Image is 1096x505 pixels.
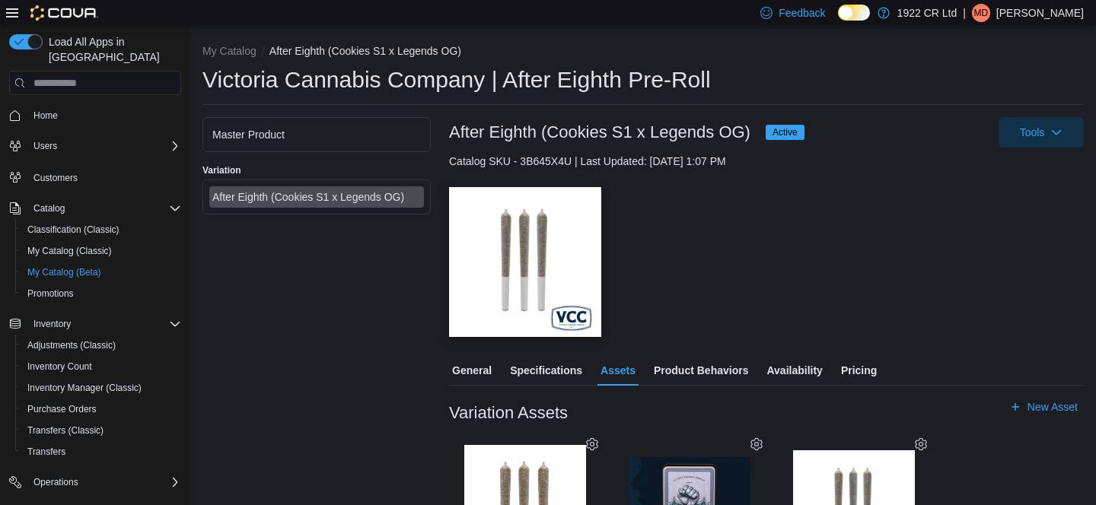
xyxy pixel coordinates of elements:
button: Purchase Orders [15,399,187,420]
span: Promotions [21,284,181,303]
a: Home [27,106,64,125]
span: Catalog [27,199,181,218]
a: Purchase Orders [21,400,103,418]
button: Inventory Manager (Classic) [15,377,187,399]
span: Inventory Count [27,360,92,373]
img: Cova [30,5,98,21]
span: Classification (Classic) [27,224,119,236]
span: Catalog [33,202,65,214]
span: Active [766,125,804,140]
span: Transfers (Classic) [27,424,104,437]
span: Purchase Orders [27,403,97,415]
button: Transfers [15,441,187,462]
button: My Catalog (Beta) [15,262,187,283]
button: Users [27,137,63,155]
span: Specifications [510,355,582,386]
button: New Asset [1003,392,1084,422]
button: Inventory Count [15,356,187,377]
span: Home [33,110,58,122]
span: Promotions [27,287,74,300]
button: Operations [3,472,187,493]
a: Inventory Manager (Classic) [21,379,148,397]
button: Inventory [3,313,187,335]
button: Operations [27,473,84,491]
span: Operations [33,476,78,488]
div: After Eighth (Cookies S1 x Legends OG) [212,189,421,205]
a: Transfers [21,443,72,461]
span: My Catalog (Beta) [21,263,181,281]
nav: An example of EuiBreadcrumbs [202,43,1084,62]
button: Inventory [27,315,77,333]
span: Customers [33,172,78,184]
span: Tools [1020,125,1045,140]
span: Classification (Classic) [21,221,181,239]
h3: Variation Assets [449,404,568,422]
div: Master Product [212,127,421,142]
label: Variation [202,164,241,176]
span: Product Behaviors [654,355,748,386]
a: Customers [27,169,84,187]
span: Inventory [33,318,71,330]
button: Transfers (Classic) [15,420,187,441]
p: [PERSON_NAME] [996,4,1084,22]
a: My Catalog (Beta) [21,263,107,281]
button: Home [3,104,187,126]
span: Users [33,140,57,152]
span: Inventory [27,315,181,333]
span: General [452,355,492,386]
span: Load All Apps in [GEOGRAPHIC_DATA] [43,34,181,65]
div: Catalog SKU - 3B645X4U | Last Updated: [DATE] 1:07 PM [449,154,1084,169]
input: Dark Mode [838,5,870,21]
span: Inventory Count [21,357,181,376]
span: My Catalog (Classic) [27,245,112,257]
a: Transfers (Classic) [21,421,110,440]
button: My Catalog [202,45,256,57]
a: Inventory Count [21,357,98,376]
button: Tools [999,117,1084,148]
span: Feedback [779,5,825,21]
span: Active [773,125,798,139]
span: Transfers [21,443,181,461]
button: Customers [3,166,187,188]
span: New Asset [1027,399,1078,414]
span: Adjustments (Classic) [21,336,181,354]
span: My Catalog (Beta) [27,266,101,278]
button: Adjustments (Classic) [15,335,187,356]
button: Catalog [3,198,187,219]
div: Mike Dunn [972,4,990,22]
span: Customers [27,167,181,186]
span: Availability [766,355,822,386]
a: Classification (Classic) [21,221,126,239]
span: My Catalog (Classic) [21,242,181,260]
button: Users [3,135,187,157]
img: Image for After Eighth (Cookies S1 x Legends OG) [449,187,601,337]
span: MD [974,4,989,22]
button: Promotions [15,283,187,304]
h1: Victoria Cannabis Company | After Eighth Pre-Roll [202,65,711,95]
h3: After Eighth (Cookies S1 x Legends OG) [449,123,750,141]
button: Classification (Classic) [15,219,187,240]
span: Home [27,106,181,125]
span: Inventory Manager (Classic) [27,382,142,394]
button: Catalog [27,199,71,218]
span: Inventory Manager (Classic) [21,379,181,397]
button: My Catalog (Classic) [15,240,187,262]
a: My Catalog (Classic) [21,242,118,260]
span: Operations [27,473,181,491]
button: After Eighth (Cookies S1 x Legends OG) [269,45,461,57]
span: Users [27,137,181,155]
a: Promotions [21,284,80,303]
p: 1922 CR Ltd [897,4,957,22]
span: Pricing [841,355,877,386]
a: Adjustments (Classic) [21,336,122,354]
span: Transfers [27,446,65,458]
span: Adjustments (Classic) [27,339,116,351]
p: | [963,4,966,22]
span: Purchase Orders [21,400,181,418]
span: Transfers (Classic) [21,421,181,440]
span: Assets [601,355,636,386]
